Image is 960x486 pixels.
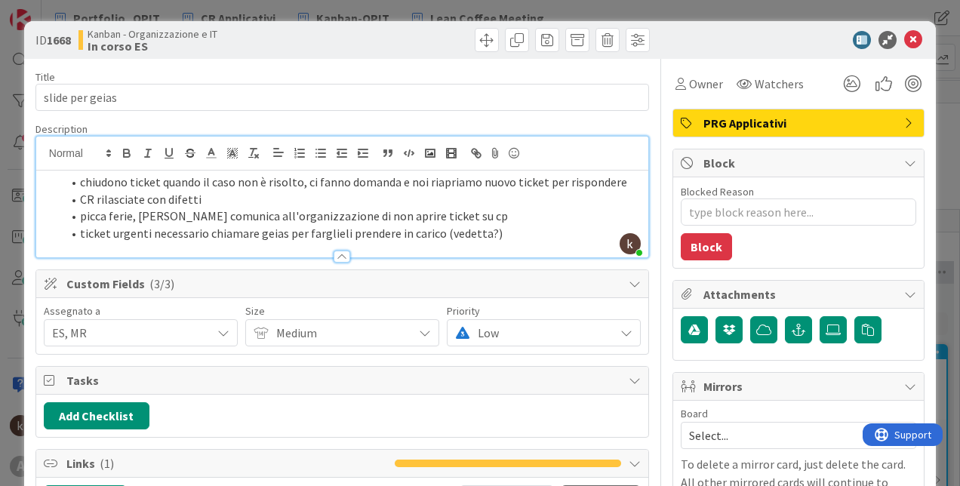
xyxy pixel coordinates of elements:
[681,233,732,260] button: Block
[88,28,217,40] span: Kanban - Organizzazione e IT
[35,31,71,49] span: ID
[32,2,69,20] span: Support
[62,208,641,225] li: picca ferie, [PERSON_NAME] comunica all'organizzazione di non aprire ticket su cp
[66,275,621,293] span: Custom Fields
[703,285,897,303] span: Attachments
[447,306,641,316] div: Priority
[478,322,607,343] span: Low
[88,40,217,52] b: In corso ES
[681,408,708,419] span: Board
[35,84,649,111] input: type card name here...
[276,322,405,343] span: Medium
[66,454,387,472] span: Links
[62,174,641,191] li: chiudono ticket quando il caso non è risolto, ci fanno domanda e noi riapriamo nuovo ticket per r...
[52,324,211,342] span: ES, MR
[620,233,641,254] img: AAcHTtd5rm-Hw59dezQYKVkaI0MZoYjvbSZnFopdN0t8vu62=s96-c
[62,191,641,208] li: CR rilasciate con difetti
[703,377,897,395] span: Mirrors
[35,122,88,136] span: Description
[755,75,804,93] span: Watchers
[100,456,114,471] span: ( 1 )
[66,371,621,389] span: Tasks
[681,185,754,198] label: Blocked Reason
[44,402,149,429] button: Add Checklist
[689,75,723,93] span: Owner
[149,276,174,291] span: ( 3/3 )
[44,306,238,316] div: Assegnato a
[703,114,897,132] span: PRG Applicativi
[35,70,55,84] label: Title
[62,225,641,242] li: ticket urgenti necessario chiamare geias per farglieli prendere in carico (vedetta?)
[703,154,897,172] span: Block
[689,425,882,446] span: Select...
[245,306,439,316] div: Size
[47,32,71,48] b: 1668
